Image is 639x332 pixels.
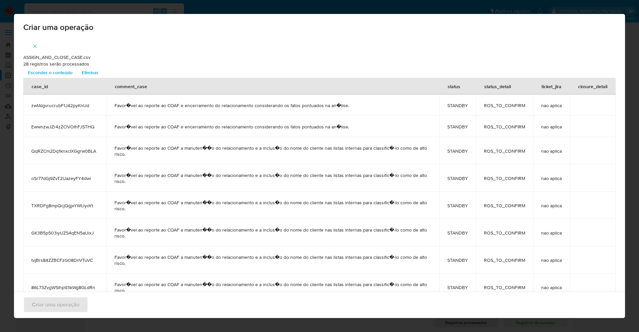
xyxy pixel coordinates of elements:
span: Favor�vel ao reporte ao COAF a manuten��o do relacionamento e a inclus�o do nome do cliente nas l... [114,200,431,212]
span: 86L73ZvgWSlhp93kWg8GLdRn [31,284,99,290]
span: zwtAlgvrucrubF1J42pyKnUd [31,102,99,108]
span: STANDBY [447,230,468,236]
span: nao aplica [541,148,562,154]
div: closure_detail [570,78,615,94]
span: Eliminar [82,68,99,77]
span: nao aplica [541,257,562,263]
span: nao aplica [541,102,562,108]
button: Esconder o conteúdo [23,67,77,78]
span: nao aplica [541,175,562,181]
span: STANDBY [447,257,468,263]
span: Esconder o conteúdo [28,68,73,77]
span: ROS_TO_CONFIRM [484,284,525,290]
span: nao aplica [541,230,562,236]
span: STANDBY [447,148,468,154]
span: Favor�vel ao reporte ao COAF e encerramento do relacionamento considerando os fatos pontuados na ... [114,102,431,108]
span: Favor�vel ao reporte ao COAF a manuten��o do relacionamento e a inclus�o do nome do cliente nas l... [114,281,431,293]
span: STANDBY [447,284,468,290]
span: ROS_TO_CONFIRM [484,148,525,154]
span: nao aplica [541,203,562,209]
span: STANDBY [447,175,468,181]
span: ROS_TO_CONFIRM [484,203,525,209]
div: ticket_jira [533,78,569,94]
p: 28 registros serão processados [23,61,616,68]
span: STANDBY [447,124,468,130]
span: nao aplica [541,284,562,290]
span: oSr77dGj9ZvT2UazeyFY4dwi [31,175,99,181]
span: Favor�vel ao reporte ao COAF a manuten��o do relacionamento e a inclus�o do nome do cliente nas l... [114,227,431,239]
div: comment_case [107,78,155,94]
span: ROS_TO_CONFIRM [484,124,525,130]
span: STANDBY [447,203,468,209]
span: EwwnzwJZr4zZClVOIhFJSTHQ [31,124,99,130]
div: status_detail [476,78,519,94]
div: status [440,78,468,94]
span: Favor�vel ao reporte ao COAF a manuten��o do relacionamento e a inclus�o do nome do cliente nas l... [114,254,431,266]
span: ROS_TO_CONFIRM [484,175,525,181]
p: ASSIGN_AND_CLOSE_CASE.csv [23,54,616,61]
span: Favor�vel ao reporte ao COAF a manuten��o do relacionamento e a inclus�o do nome do cliente nas l... [114,145,431,157]
span: nao aplica [541,124,562,130]
span: QqRZCm2Dq1knxcIXGgrw0BLA [31,148,99,154]
span: Favor�vel ao reporte ao COAF a manuten��o do relacionamento e a inclus�o do nome do cliente nas l... [114,172,431,184]
span: TXRDFg8mpQcjQgjxYWtJyoYt [31,203,99,209]
span: ROS_TO_CONFIRM [484,257,525,263]
button: Eliminar [77,67,103,78]
span: Favor�vel ao reporte ao COAF e encerramento do relacionamento considerando os fatos pontuados na ... [114,124,431,130]
span: STANDBY [447,102,468,108]
span: ROS_TO_CONFIRM [484,230,525,236]
span: ROS_TO_CONFIRM [484,102,525,108]
span: GK3B5p503iyUZS4qEN5aUixJ [31,230,99,236]
div: case_id [24,78,56,94]
span: Criar uma operação [23,23,616,31]
span: tvjBrs84ZZBCFzG08DnVTuVC [31,257,99,263]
